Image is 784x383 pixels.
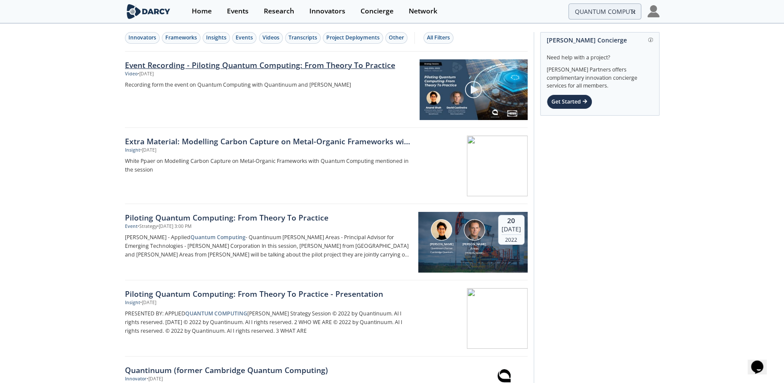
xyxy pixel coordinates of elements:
a: Piloting Quantum Computing: From Theory To Practice - Presentation Insight •[DATE] PRESENTED BY: ... [125,280,528,357]
div: • [DATE] [147,376,163,383]
button: Insights [203,32,230,44]
p: White Ppaer on Modelling Carbon Capture on Metal-Organic Frameworks with Quantum Computing mentio... [125,157,412,174]
a: Piloting Quantum Computing: From Theory To Practice Event •Strategy•[DATE] 3:00 PM [PERSON_NAME] ... [125,204,528,280]
div: [PERSON_NAME] Partners offers complimentary innovation concierge services for all members. [547,62,653,90]
img: Profile [647,5,659,17]
a: Recording form the event on Quantum Computing with Quantinuum and [PERSON_NAME] [125,81,413,89]
button: Other [385,32,407,44]
div: • [DATE] [138,71,154,78]
div: Quantinuum (former Cambridge Quantum Computing) [429,247,454,254]
img: logo-wide.svg [125,4,172,19]
div: Insight [125,299,140,306]
div: Events [227,8,249,15]
p: PRESENTED BY: APPLIED [PERSON_NAME] Strategy Session © 2022 by Quantinuum. Al l rights reserved. ... [125,309,412,335]
div: Need help with a project? [547,48,653,62]
strong: COMPUTING [214,310,247,317]
img: Anand Shah [431,219,452,240]
div: Other [389,34,404,42]
div: Innovators [309,8,345,15]
p: [PERSON_NAME] - Applied - Quantinuum [PERSON_NAME] Areas - Principal Advisor for Emerging Technol... [125,233,412,259]
div: • [DATE] [140,147,156,154]
div: Research [264,8,294,15]
div: Insight [125,147,140,154]
div: Piloting Quantum Computing: From Theory To Practice [125,212,412,223]
div: 20 [502,217,521,225]
img: information.svg [648,38,653,42]
strong: QUANTUM [185,310,213,317]
div: [PERSON_NAME] Areas [462,242,487,251]
div: Events [236,34,253,42]
div: Home [192,8,212,15]
a: Event Recording - Piloting Quantum Computing: From Theory To Practice [125,59,413,71]
button: Videos [259,32,283,44]
button: Innovators [125,32,160,44]
div: Quantinuum (former Cambridge Quantum Computing) [125,364,412,376]
div: Get Started [547,94,592,109]
div: Innovator [125,376,147,383]
button: Frameworks [162,32,200,44]
div: Concierge [361,8,394,15]
div: [DATE] [502,225,521,233]
a: Extra Material: Modelling Carbon Capture on Metal-Organic Frameworks with Quantum Computing Insig... [125,128,528,204]
div: Insights [206,34,226,42]
input: Advanced Search [568,3,641,19]
div: Frameworks [165,34,197,42]
div: Piloting Quantum Computing: From Theory To Practice - Presentation [125,288,412,299]
button: Project Deployments [323,32,383,44]
strong: Computing [217,234,246,241]
div: Network [409,8,437,15]
div: [PERSON_NAME] [429,242,454,247]
div: Extra Material: Modelling Carbon Capture on Metal-Organic Frameworks with Quantum Computing [125,136,412,147]
img: play-chapters-gray.svg [464,81,482,99]
button: Transcripts [285,32,321,44]
div: • Strategy • [DATE] 3:00 PM [138,223,191,230]
div: 2022 [502,234,521,243]
button: All Filters [423,32,453,44]
strong: Quantum [190,234,216,241]
div: Project Deployments [326,34,380,42]
div: • [DATE] [140,299,156,306]
div: Video [125,71,138,78]
img: David Castineira Areas [464,219,485,240]
div: Transcripts [289,34,317,42]
div: [PERSON_NAME] Corporation [462,251,487,255]
iframe: chat widget [748,348,775,374]
div: Innovators [128,34,156,42]
div: [PERSON_NAME] Concierge [547,32,653,48]
button: Events [232,32,256,44]
div: Videos [262,34,279,42]
div: Event [125,223,138,230]
div: All Filters [427,34,450,42]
